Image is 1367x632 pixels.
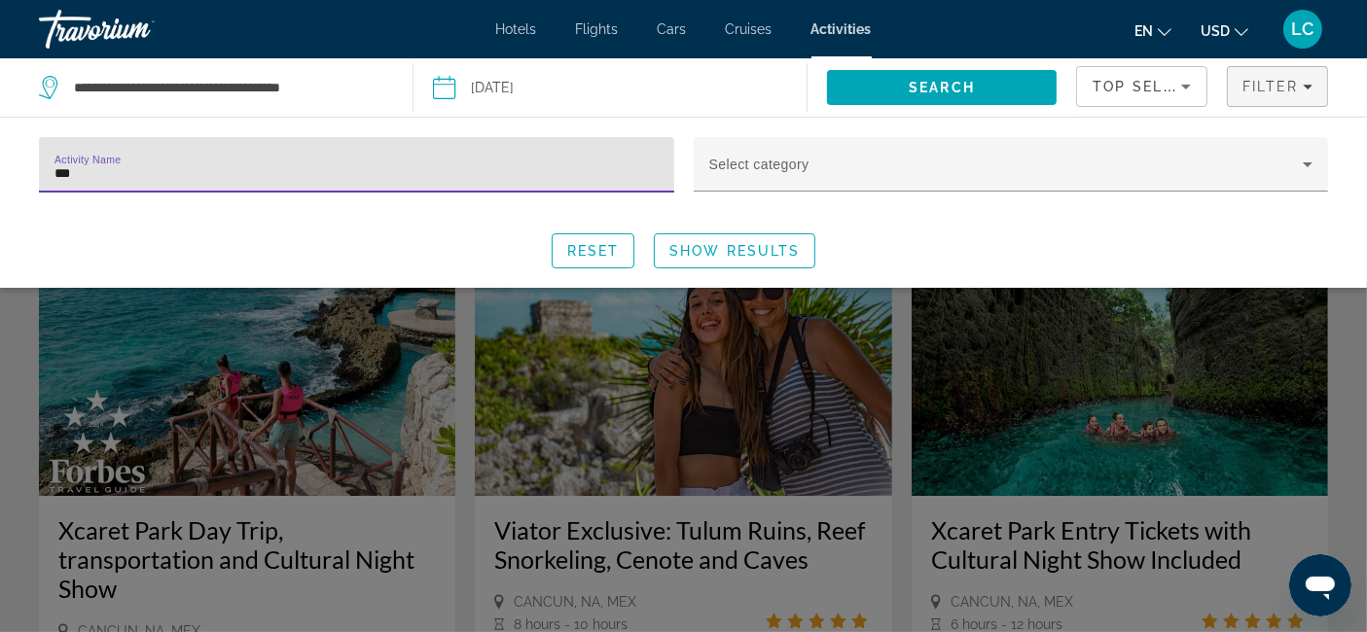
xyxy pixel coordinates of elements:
[1277,9,1328,50] button: User Menu
[709,157,809,172] mat-label: Select category
[1242,79,1298,94] span: Filter
[1289,554,1351,616] iframe: Button to launch messaging window
[576,21,619,37] a: Flights
[433,58,807,117] button: [DATE]Date: Nov 7, 2025
[669,243,800,259] span: Show Results
[72,73,383,102] input: Search destination
[1134,23,1153,39] span: en
[1201,23,1230,39] span: USD
[827,70,1058,105] button: Search
[552,233,635,268] button: Reset
[654,233,815,268] button: Show Results
[909,80,975,95] span: Search
[1093,75,1191,98] mat-select: Sort by
[1227,66,1328,107] button: Filters
[1134,17,1171,45] button: Change language
[39,4,234,54] a: Travorium
[1292,19,1314,39] span: LC
[811,21,872,37] a: Activities
[54,154,121,165] mat-label: Activity Name
[567,243,620,259] span: Reset
[1201,17,1248,45] button: Change currency
[1093,79,1204,94] span: Top Sellers
[726,21,773,37] a: Cruises
[658,21,687,37] a: Cars
[496,21,537,37] a: Hotels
